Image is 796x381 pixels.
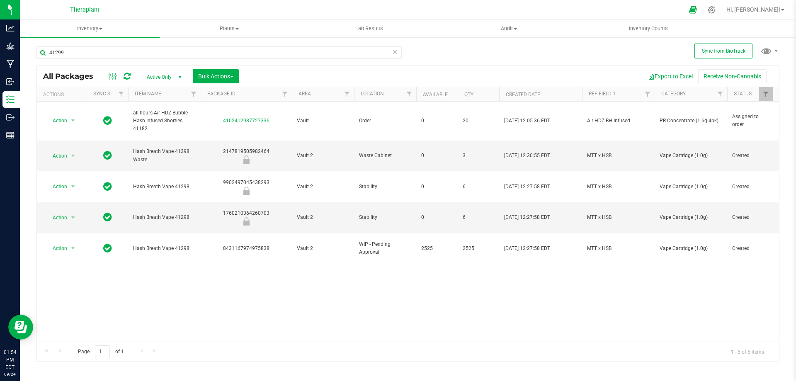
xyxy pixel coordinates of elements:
[361,91,384,97] a: Location
[43,92,83,97] div: Actions
[297,245,349,252] span: Vault 2
[706,6,717,14] div: Manage settings
[199,209,293,226] div: 1760210364260703
[103,181,112,192] span: In Sync
[359,240,411,256] span: WIP - Pending Approval
[36,46,402,59] input: Search Package ID, Item Name, SKU, Lot or Part Number...
[8,315,33,340] iframe: Resource center
[403,87,416,101] a: Filter
[726,6,780,13] span: Hi, [PERSON_NAME]!
[684,2,702,18] span: Open Ecommerce Menu
[68,181,78,192] span: select
[45,181,68,192] span: Action
[759,87,773,101] a: Filter
[198,73,233,80] span: Bulk Actions
[504,183,550,191] span: [DATE] 12:27:58 EDT
[587,117,650,125] span: Air HDZ BH Infused
[423,92,448,97] a: Available
[133,183,196,191] span: Hash Breath Vape 41298
[504,117,550,125] span: [DATE] 12:05:36 EDT
[4,349,16,371] p: 01:54 PM EDT
[732,113,768,129] span: Assigned to order
[463,245,494,252] span: 2525
[359,214,411,221] span: Stability
[6,78,15,86] inline-svg: Inbound
[732,183,768,191] span: Created
[133,148,196,163] span: Hash Breath Vape 41298 Waste
[660,117,722,125] span: PR Concentrate (1.6g-4pk)
[463,152,494,160] span: 3
[68,115,78,126] span: select
[439,20,579,37] a: Audit
[463,117,494,125] span: 20
[199,187,293,195] div: Newly Received
[103,115,112,126] span: In Sync
[95,345,110,358] input: 1
[618,25,679,32] span: Inventory Counts
[193,69,239,83] button: Bulk Actions
[207,91,235,97] a: Package ID
[660,152,722,160] span: Vape Cartridge (1.0g)
[439,25,578,32] span: Audit
[732,152,768,160] span: Created
[45,212,68,223] span: Action
[68,212,78,223] span: select
[199,245,293,252] div: 8431167974975838
[504,214,550,221] span: [DATE] 12:27:58 EDT
[660,245,722,252] span: Vape Cartridge (1.0g)
[299,20,439,37] a: Lab Results
[68,243,78,254] span: select
[297,214,349,221] span: Vault 2
[506,92,540,97] a: Created Date
[344,25,394,32] span: Lab Results
[340,87,354,101] a: Filter
[734,91,752,97] a: Status
[421,183,453,191] span: 0
[587,183,650,191] span: MTT x HSB
[6,131,15,139] inline-svg: Reports
[114,87,128,101] a: Filter
[643,69,698,83] button: Export to Excel
[421,117,453,125] span: 0
[70,6,99,13] span: Theraplant
[713,87,727,101] a: Filter
[698,69,767,83] button: Receive Non-Cannabis
[20,20,160,37] a: Inventory
[6,42,15,50] inline-svg: Grow
[504,152,550,160] span: [DATE] 12:30:55 EDT
[694,44,752,58] button: Sync from BioTrack
[199,179,293,195] div: 9902497045438293
[421,152,453,160] span: 0
[587,214,650,221] span: MTT x HSB
[297,117,349,125] span: Vault
[6,24,15,32] inline-svg: Analytics
[20,25,160,32] span: Inventory
[359,152,411,160] span: Waste Cabinet
[199,155,293,164] div: Newly Received
[6,95,15,104] inline-svg: Inventory
[187,87,201,101] a: Filter
[71,345,131,358] span: Page of 1
[297,183,349,191] span: Vault 2
[45,243,68,254] span: Action
[661,91,686,97] a: Category
[6,60,15,68] inline-svg: Manufacturing
[587,245,650,252] span: MTT x HSB
[587,152,650,160] span: MTT x HSB
[4,371,16,377] p: 09/24
[660,214,722,221] span: Vape Cartridge (1.0g)
[732,214,768,221] span: Created
[589,91,616,97] a: Ref Field 1
[732,245,768,252] span: Created
[298,91,311,97] a: Area
[160,20,299,37] a: Plants
[133,109,196,133] span: all:hours Air HDZ Bubble Hash Infused Shorties 41182
[45,150,68,162] span: Action
[278,87,292,101] a: Filter
[45,115,68,126] span: Action
[421,245,453,252] span: 2525
[133,245,196,252] span: Hash Breath Vape 41298
[160,25,299,32] span: Plants
[463,214,494,221] span: 6
[359,117,411,125] span: Order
